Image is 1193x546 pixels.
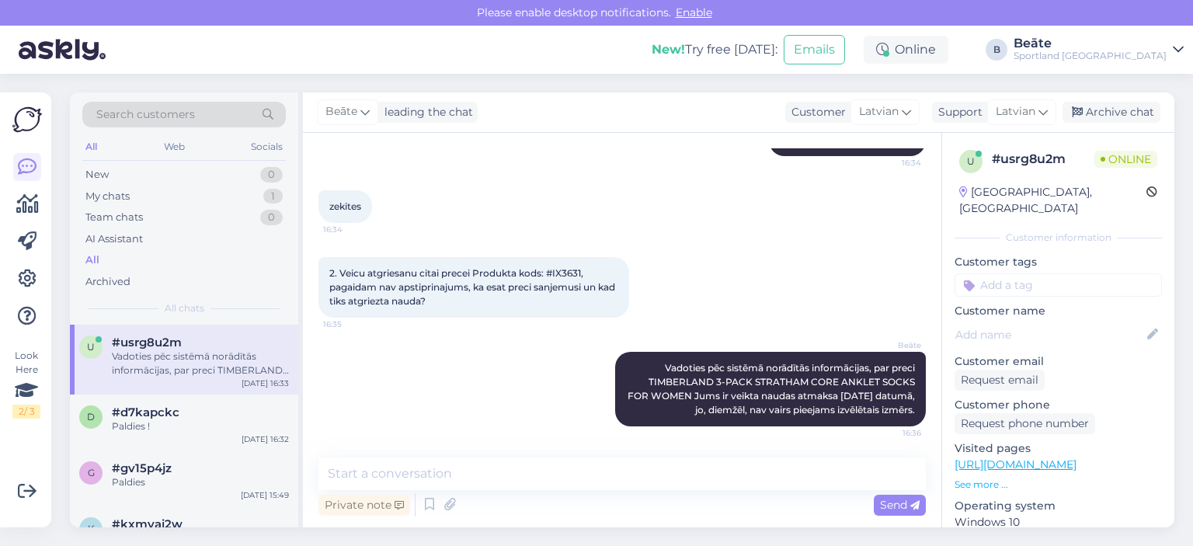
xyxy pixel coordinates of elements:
[967,155,975,167] span: u
[87,411,95,423] span: d
[323,318,381,330] span: 16:35
[242,377,289,389] div: [DATE] 16:33
[955,397,1162,413] p: Customer phone
[955,440,1162,457] p: Visited pages
[955,514,1162,530] p: Windows 10
[880,498,920,512] span: Send
[112,350,289,377] div: Vadoties pēc sistēmā norādītās informācijas, par preci TIMBERLAND 3-PACK STRATHAM CORE ANKLET SOC...
[955,413,1095,434] div: Request phone number
[112,475,289,489] div: Paldies
[955,498,1162,514] p: Operating system
[323,224,381,235] span: 16:34
[652,42,685,57] b: New!
[863,339,921,351] span: Beāte
[112,405,179,419] span: #d7kapckc
[378,104,473,120] div: leading the chat
[652,40,777,59] div: Try free [DATE]:
[992,150,1094,169] div: # usrg8u2m
[955,303,1162,319] p: Customer name
[248,137,286,157] div: Socials
[85,252,99,268] div: All
[161,137,188,157] div: Web
[325,103,357,120] span: Beāte
[88,467,95,478] span: g
[863,157,921,169] span: 16:34
[85,274,130,290] div: Archived
[88,523,95,534] span: k
[986,39,1007,61] div: B
[318,495,410,516] div: Private note
[96,106,195,123] span: Search customers
[955,273,1162,297] input: Add a tag
[785,104,846,120] div: Customer
[955,370,1045,391] div: Request email
[1014,37,1184,62] a: BeāteSportland [GEOGRAPHIC_DATA]
[955,231,1162,245] div: Customer information
[165,301,204,315] span: All chats
[260,210,283,225] div: 0
[864,36,948,64] div: Online
[112,336,182,350] span: #usrg8u2m
[329,267,617,307] span: 2. Veicu atgriesanu citai precei Produkta kods: #IX3631, pagaidam nav apstiprinajums, ka esat pre...
[932,104,983,120] div: Support
[1014,37,1167,50] div: Beāte
[85,210,143,225] div: Team chats
[959,184,1146,217] div: [GEOGRAPHIC_DATA], [GEOGRAPHIC_DATA]
[628,362,917,416] span: Vadoties pēc sistēmā norādītās informācijas, par preci TIMBERLAND 3-PACK STRATHAM CORE ANKLET SOC...
[12,105,42,134] img: Askly Logo
[263,189,283,204] div: 1
[242,433,289,445] div: [DATE] 16:32
[955,478,1162,492] p: See more ...
[85,231,143,247] div: AI Assistant
[241,489,289,501] div: [DATE] 15:49
[955,254,1162,270] p: Customer tags
[859,103,899,120] span: Latvian
[1063,102,1160,123] div: Archive chat
[260,167,283,183] div: 0
[671,5,717,19] span: Enable
[863,427,921,439] span: 16:36
[85,189,130,204] div: My chats
[85,167,109,183] div: New
[12,405,40,419] div: 2 / 3
[955,457,1076,471] a: [URL][DOMAIN_NAME]
[955,353,1162,370] p: Customer email
[12,349,40,419] div: Look Here
[112,517,183,531] span: #kxmyai2w
[955,326,1144,343] input: Add name
[112,461,172,475] span: #gv15p4jz
[996,103,1035,120] span: Latvian
[112,419,289,433] div: Paldies !
[1094,151,1157,168] span: Online
[1014,50,1167,62] div: Sportland [GEOGRAPHIC_DATA]
[784,35,845,64] button: Emails
[82,137,100,157] div: All
[87,341,95,353] span: u
[329,200,361,212] span: zekites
